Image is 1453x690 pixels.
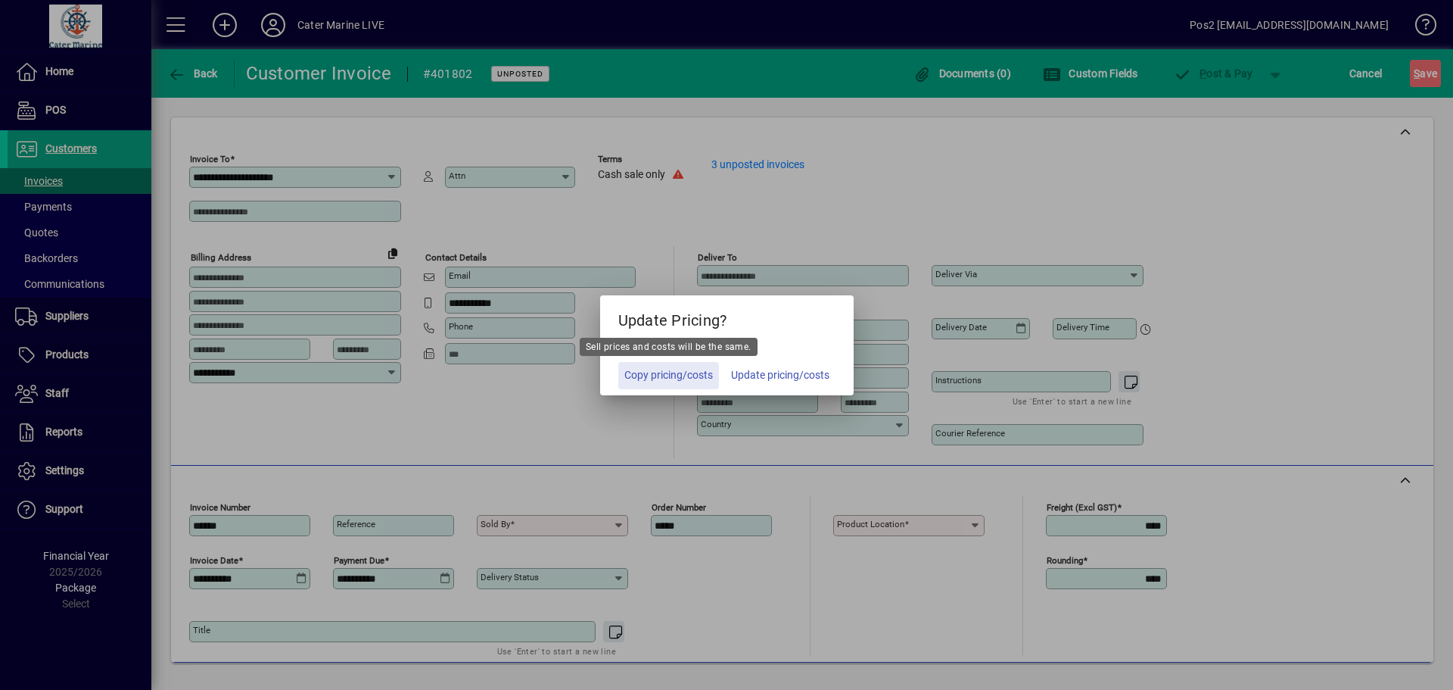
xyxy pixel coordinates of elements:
[580,338,758,356] div: Sell prices and costs will be the same.
[725,362,835,389] button: Update pricing/costs
[731,367,829,383] span: Update pricing/costs
[624,367,713,383] span: Copy pricing/costs
[618,362,719,389] button: Copy pricing/costs
[600,295,854,339] h5: Update Pricing?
